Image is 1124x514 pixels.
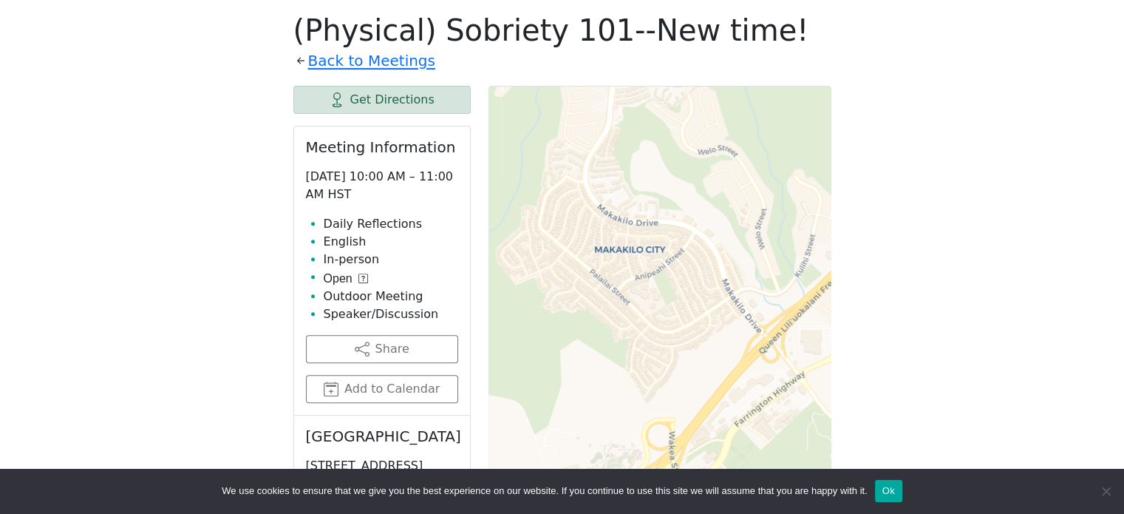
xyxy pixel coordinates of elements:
[875,480,902,502] button: Ok
[324,215,458,233] li: Daily Reflections
[306,457,458,475] p: [STREET_ADDRESS]
[293,13,831,48] h1: (Physical) Sobriety 101--New time!
[306,168,458,203] p: [DATE] 10:00 AM – 11:00 AM HST
[306,335,458,363] button: Share
[324,233,458,251] li: English
[293,86,471,114] a: Get Directions
[324,288,458,305] li: Outdoor Meeting
[306,427,458,445] h2: [GEOGRAPHIC_DATA]
[324,270,368,288] button: Open
[1098,484,1113,498] span: No
[324,305,458,323] li: Speaker/Discussion
[306,138,458,156] h2: Meeting Information
[308,48,435,74] a: Back to Meetings
[324,270,352,288] span: Open
[324,251,458,268] li: In-person
[306,375,458,403] button: Add to Calendar
[222,484,867,498] span: We use cookies to ensure that we give you the best experience on our website. If you continue to ...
